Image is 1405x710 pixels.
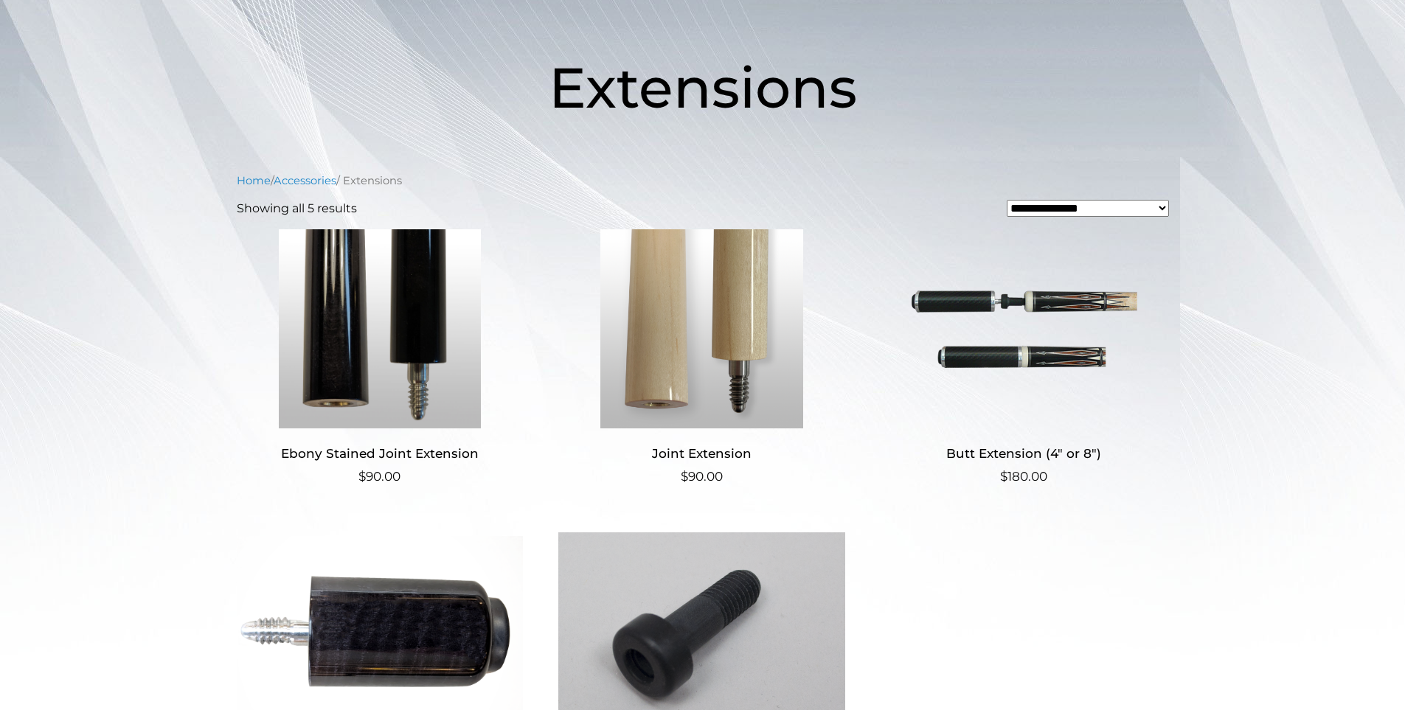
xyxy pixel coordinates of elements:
bdi: 180.00 [1000,469,1047,484]
h2: Butt Extension (4″ or 8″) [881,440,1168,467]
select: Shop order [1007,200,1169,217]
span: $ [358,469,366,484]
a: Home [237,174,271,187]
p: Showing all 5 results [237,200,357,217]
img: Ebony Stained Joint Extension [237,229,524,428]
bdi: 90.00 [358,469,400,484]
img: Joint Extension [558,229,845,428]
a: Joint Extension $90.00 [558,229,845,487]
span: Extensions [549,53,857,122]
a: Ebony Stained Joint Extension $90.00 [237,229,524,487]
bdi: 90.00 [681,469,723,484]
span: $ [681,469,688,484]
nav: Breadcrumb [237,173,1169,189]
h2: Ebony Stained Joint Extension [237,440,524,467]
a: Accessories [274,174,336,187]
a: Butt Extension (4″ or 8″) $180.00 [881,229,1168,487]
span: $ [1000,469,1007,484]
img: Butt Extension (4" or 8") [881,229,1168,428]
h2: Joint Extension [558,440,845,467]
